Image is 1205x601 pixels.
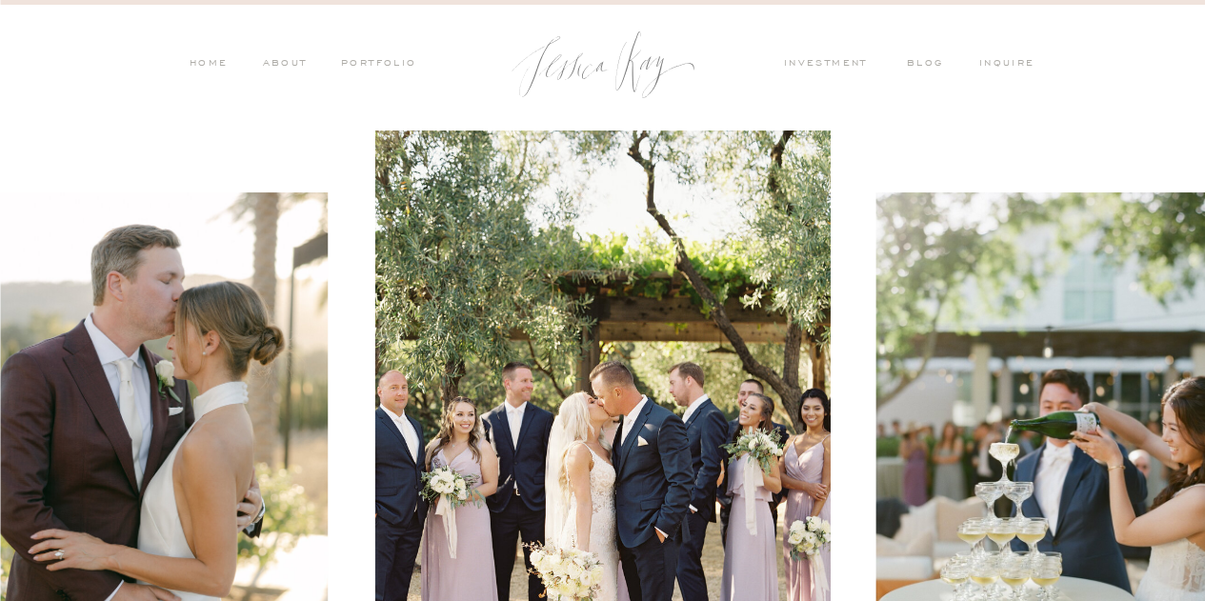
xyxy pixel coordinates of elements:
a: inquire [979,56,1044,73]
a: blog [907,56,956,73]
a: ABOUT [258,56,308,73]
a: investment [784,56,877,73]
a: HOME [189,56,229,73]
a: PORTFOLIO [338,56,417,73]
